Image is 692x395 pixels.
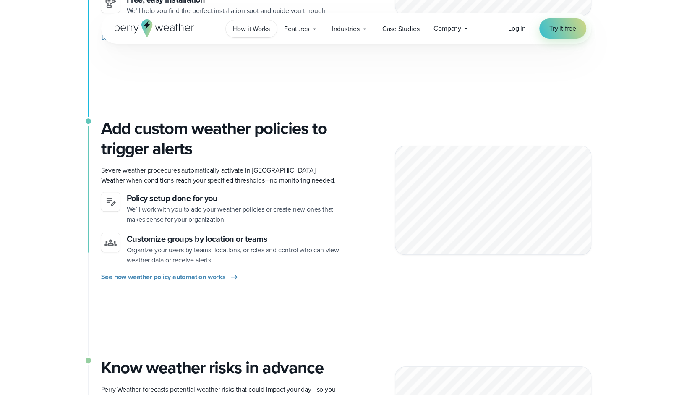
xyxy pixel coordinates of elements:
[508,24,526,34] a: Log in
[101,272,226,282] span: See how weather policy automation works
[549,24,576,34] span: Try it free
[508,24,526,33] span: Log in
[539,18,586,39] a: Try it free
[127,192,339,204] h4: Policy setup done for you
[101,272,239,282] a: See how weather policy automation works
[101,165,339,186] p: Severe weather procedures automatically activate in [GEOGRAPHIC_DATA] Weather when conditions rea...
[233,24,270,34] span: How it Works
[433,24,461,34] span: Company
[284,24,309,34] span: Features
[101,118,339,159] h3: Add custom weather policies to trigger alerts
[382,24,420,34] span: Case Studies
[332,24,360,34] span: Industries
[127,233,339,245] h4: Customize groups by location or teams
[226,20,277,37] a: How it Works
[127,204,339,225] p: We’ll work with you to add your weather policies or create new ones that makes sense for your org...
[127,6,339,26] p: We’ll help you find the perfect installation spot and guide you through setup—or we can fly out a...
[101,358,339,378] h3: Know weather risks in advance
[127,245,339,265] p: Organize your users by teams, locations, or roles and control who can view weather data or receiv...
[375,20,427,37] a: Case Studies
